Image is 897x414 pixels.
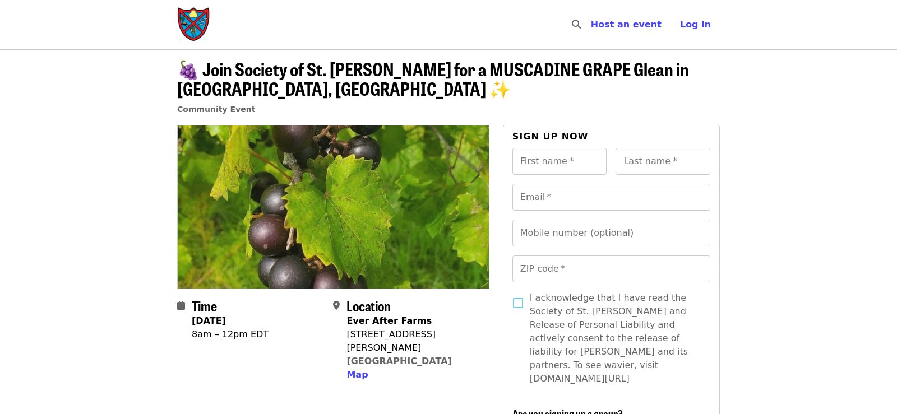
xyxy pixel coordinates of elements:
[346,315,432,326] strong: Ever After Farms
[512,220,710,246] input: Mobile number (optional)
[346,356,451,366] a: [GEOGRAPHIC_DATA]
[333,300,340,311] i: map-marker-alt icon
[530,291,701,385] span: I acknowledge that I have read the Society of St. [PERSON_NAME] and Release of Personal Liability...
[192,296,217,315] span: Time
[346,369,368,380] span: Map
[177,7,211,43] img: Society of St. Andrew - Home
[572,19,581,30] i: search icon
[588,11,597,38] input: Search
[680,19,711,30] span: Log in
[346,296,391,315] span: Location
[178,125,489,288] img: 🍇 Join Society of St. Andrew for a MUSCADINE GRAPE Glean in POMONA PARK, FL ✨ organized by Societ...
[177,105,255,114] a: Community Event
[512,255,710,282] input: ZIP code
[346,328,480,355] div: [STREET_ADDRESS][PERSON_NAME]
[177,55,689,101] span: 🍇 Join Society of St. [PERSON_NAME] for a MUSCADINE GRAPE Glean in [GEOGRAPHIC_DATA], [GEOGRAPHIC...
[177,300,185,311] i: calendar icon
[192,315,226,326] strong: [DATE]
[512,131,589,142] span: Sign up now
[192,328,269,341] div: 8am – 12pm EDT
[591,19,662,30] a: Host an event
[512,148,607,175] input: First name
[616,148,710,175] input: Last name
[346,368,368,382] button: Map
[671,13,720,36] button: Log in
[512,184,710,211] input: Email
